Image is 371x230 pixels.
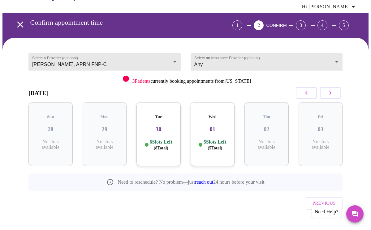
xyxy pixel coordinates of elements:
[118,179,264,185] p: Need to reschedule? No problem—just 24 hours before your visit
[204,139,226,151] p: 5 Slots Left
[302,2,357,11] span: Hi [PERSON_NAME]
[346,205,364,223] button: Messages
[196,126,230,133] h3: 01
[88,114,122,119] h5: Mon
[306,197,343,209] button: Previous
[339,20,349,30] div: 5
[88,139,122,150] p: No slots available
[296,20,306,30] div: 3
[254,20,264,30] div: 2
[249,114,284,119] h5: Thu
[208,146,222,150] span: ( 5 Total)
[196,114,230,119] h5: Wed
[191,53,343,70] div: Any
[304,114,338,119] h5: Fri
[33,114,68,119] h5: Sun
[300,1,360,13] button: Hi [PERSON_NAME]
[249,126,284,133] h3: 02
[141,126,176,133] h3: 30
[30,19,198,27] h3: Confirm appointment time
[132,78,150,84] span: 3 Patients
[28,90,48,97] h3: [DATE]
[195,179,213,185] a: reach out
[88,126,122,133] h3: 29
[11,15,29,34] button: open drawer
[132,78,251,84] p: currently booking appointments from [US_STATE]
[313,199,336,207] span: Previous
[304,126,338,133] h3: 03
[33,126,68,133] h3: 28
[150,139,172,151] p: 6 Slots Left
[141,114,176,119] h5: Tue
[232,20,242,30] div: 1
[33,139,68,150] p: No slots available
[249,139,284,150] p: No slots available
[154,146,168,150] span: ( 8 Total)
[317,20,327,30] div: 4
[312,206,341,218] div: Need Help?
[28,53,181,70] div: [PERSON_NAME], APRN FNP-C
[304,139,338,150] p: No slots available
[266,23,287,28] span: CONFIRM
